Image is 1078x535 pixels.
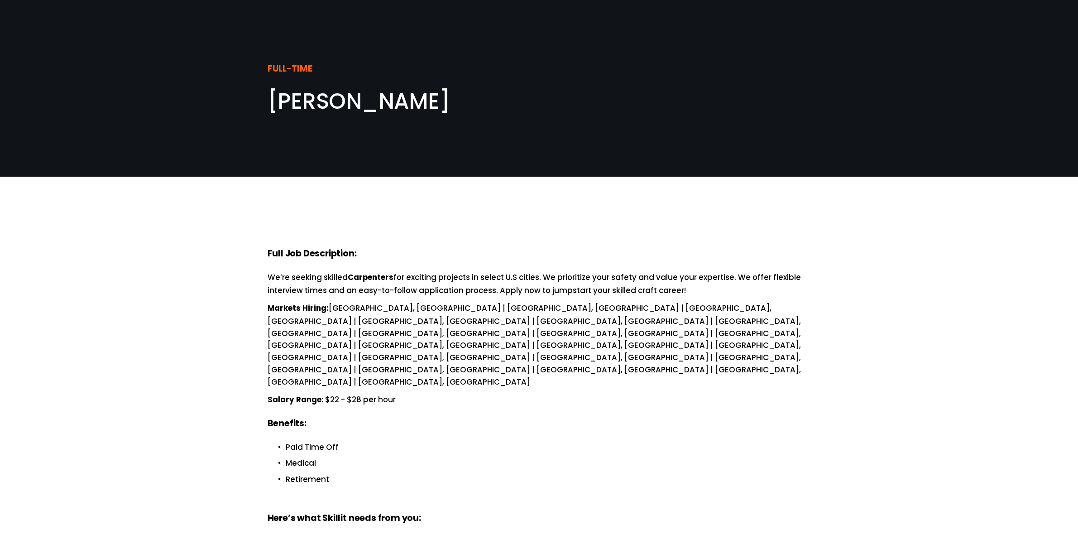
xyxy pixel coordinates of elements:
[286,441,811,453] p: Paid Time Off
[268,247,357,262] strong: Full Job Description:
[268,417,307,432] strong: Benefits:
[268,62,312,77] strong: FULL-TIME
[268,302,811,388] p: [GEOGRAPHIC_DATA], [GEOGRAPHIC_DATA] | [GEOGRAPHIC_DATA], [GEOGRAPHIC_DATA] | [GEOGRAPHIC_DATA], ...
[268,86,450,116] span: [PERSON_NAME]
[268,302,329,315] strong: Markets Hiring:
[286,457,811,469] p: Medical
[286,473,811,486] p: Retirement
[348,271,393,284] strong: Carpenters
[268,271,811,297] p: We’re seeking skilled for exciting projects in select U.S cities. We prioritize your safety and v...
[268,394,811,407] p: : $22 - $28 per hour
[268,394,321,407] strong: Salary Range
[268,511,421,526] strong: Here’s what Skillit needs from you:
